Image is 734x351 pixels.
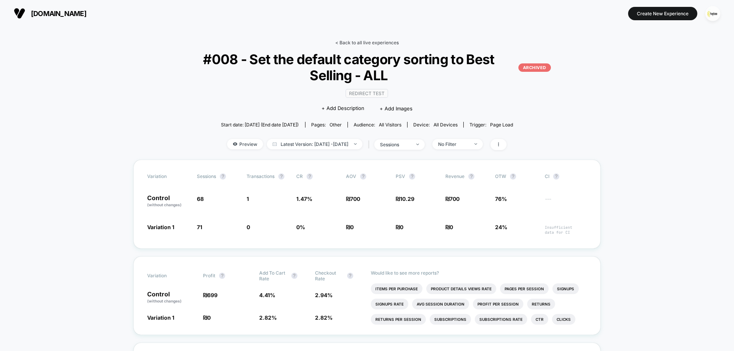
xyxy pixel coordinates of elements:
button: ? [220,173,226,180]
span: OTW [495,173,537,180]
button: Create New Experience [628,7,697,20]
span: Revenue [445,173,464,179]
span: #008 - Set the default category sorting to Best Selling - ALL [183,51,551,83]
span: 0 [207,314,211,321]
span: 4.41 % [259,292,275,298]
span: (without changes) [147,299,182,303]
li: Signups Rate [371,299,408,309]
span: Variation 1 [147,224,174,230]
li: Subscriptions Rate [475,314,527,325]
li: Items Per Purchase [371,283,422,294]
button: [DOMAIN_NAME] [11,7,89,19]
button: ? [553,173,559,180]
div: sessions [380,142,411,147]
span: | [366,139,374,150]
span: Checkout Rate [315,270,343,281]
button: ? [468,173,474,180]
span: Variation [147,270,189,281]
span: Latest Version: [DATE] - [DATE] [267,139,362,149]
span: 700 [350,196,360,202]
p: Would like to see more reports? [371,270,587,276]
span: other [330,122,342,128]
span: Transactions [247,173,274,179]
img: Visually logo [14,8,25,19]
div: Pages: [311,122,342,128]
button: ? [278,173,284,180]
span: AOV [346,173,356,179]
button: ? [347,273,353,279]
button: ? [360,173,366,180]
span: CI [545,173,587,180]
p: Control [147,291,195,304]
span: [DOMAIN_NAME] [31,10,86,18]
span: ₪ [445,196,460,202]
span: Variation 1 [147,314,174,321]
span: Device: [407,122,463,128]
span: 10.29 [400,196,414,202]
span: Redirect Test [346,89,388,98]
span: 68 [197,196,204,202]
li: Product Details Views Rate [426,283,496,294]
span: ₪ [203,314,211,321]
span: --- [545,197,587,208]
li: Signups [552,283,579,294]
span: 2.82 % [315,314,333,321]
span: ₪ [346,196,360,202]
img: end [474,143,477,145]
span: ₪ [346,224,354,230]
span: all devices [434,122,458,128]
button: ? [291,273,297,279]
span: Profit [203,273,215,278]
span: All Visitors [379,122,401,128]
span: + Add Images [380,105,412,112]
img: calendar [273,142,277,146]
span: ₪ [203,292,218,298]
li: Pages Per Session [500,283,549,294]
span: Page Load [490,122,513,128]
span: Variation [147,173,189,180]
li: Avg Session Duration [412,299,469,309]
button: ? [307,173,313,180]
button: ppic [703,6,723,21]
span: ₪ [396,196,414,202]
span: (without changes) [147,202,182,207]
span: + Add Description [322,105,364,112]
span: Add To Cart Rate [259,270,287,281]
span: Sessions [197,173,216,179]
span: 699 [207,292,218,298]
li: Returns [527,299,555,309]
span: Preview [227,139,263,149]
a: < Back to all live experiences [335,40,399,45]
span: 0 [450,224,453,230]
img: end [354,143,357,145]
p: Control [147,195,189,208]
span: Insufficient data for CI [545,225,587,235]
div: No Filter [438,141,469,147]
li: Subscriptions [430,314,471,325]
span: ₪ [396,224,403,230]
button: ? [510,173,516,180]
span: 1.47 % [296,196,312,202]
span: 0 [400,224,403,230]
span: Start date: [DATE] (End date [DATE]) [221,122,299,128]
li: Clicks [552,314,575,325]
span: 700 [450,196,460,202]
img: end [416,144,419,145]
span: CR [296,173,303,179]
div: Audience: [354,122,401,128]
span: 76% [495,196,507,202]
span: 2.82 % [259,314,277,321]
span: 0 % [296,224,305,230]
span: 24% [495,224,507,230]
span: 0 [350,224,354,230]
button: ? [219,273,225,279]
span: 0 [247,224,250,230]
li: Profit Per Session [473,299,523,309]
button: ? [409,173,415,180]
li: Returns Per Session [371,314,426,325]
span: PSV [396,173,405,179]
span: ₪ [445,224,453,230]
span: 71 [197,224,202,230]
li: Ctr [531,314,548,325]
p: ARCHIVED [518,63,551,72]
